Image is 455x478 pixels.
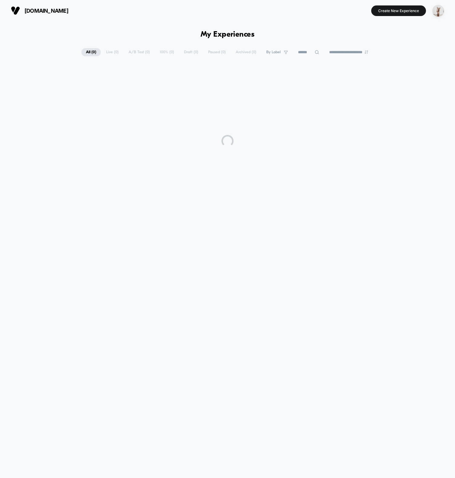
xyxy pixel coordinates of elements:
[432,5,444,17] img: ppic
[11,6,20,15] img: Visually logo
[25,8,68,14] span: [DOMAIN_NAME]
[81,48,101,56] span: All ( 0 )
[365,50,368,54] img: end
[430,5,446,17] button: ppic
[266,50,281,54] span: By Label
[201,30,255,39] h1: My Experiences
[371,5,426,16] button: Create New Experience
[9,6,70,15] button: [DOMAIN_NAME]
